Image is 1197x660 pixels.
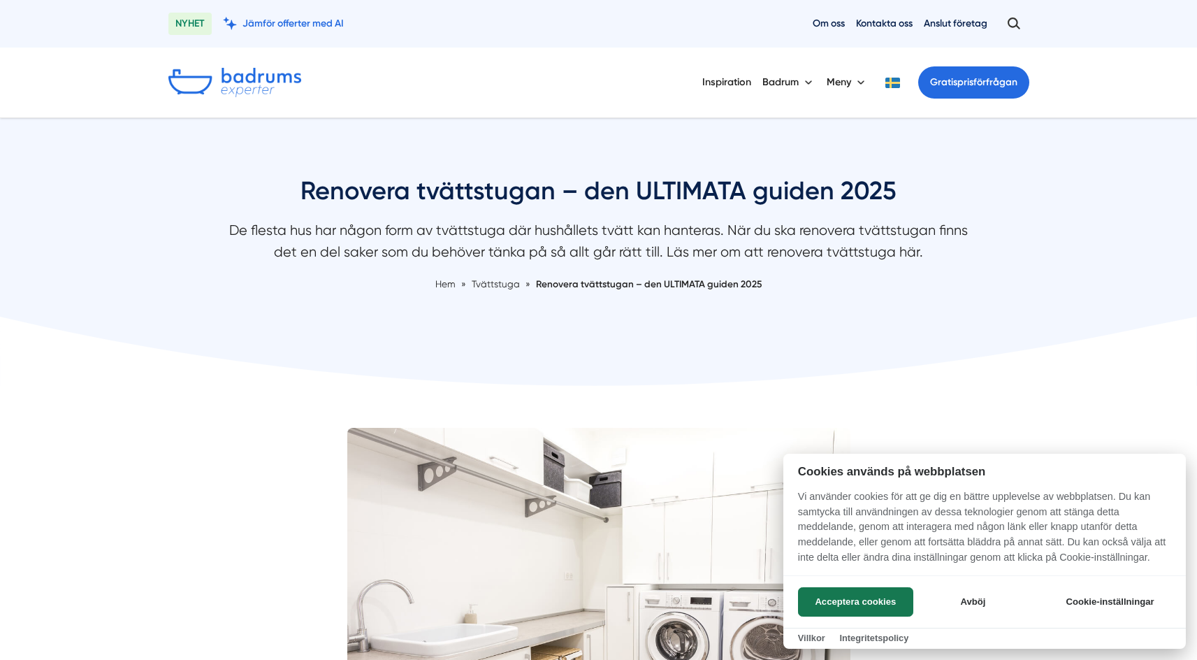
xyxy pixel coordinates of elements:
[783,465,1186,478] h2: Cookies används på webbplatsen
[783,489,1186,575] p: Vi använder cookies för att ge dig en bättre upplevelse av webbplatsen. Du kan samtycka till anvä...
[1049,587,1171,617] button: Cookie-inställningar
[798,633,825,643] a: Villkor
[798,587,913,617] button: Acceptera cookies
[839,633,908,643] a: Integritetspolicy
[917,587,1029,617] button: Avböj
